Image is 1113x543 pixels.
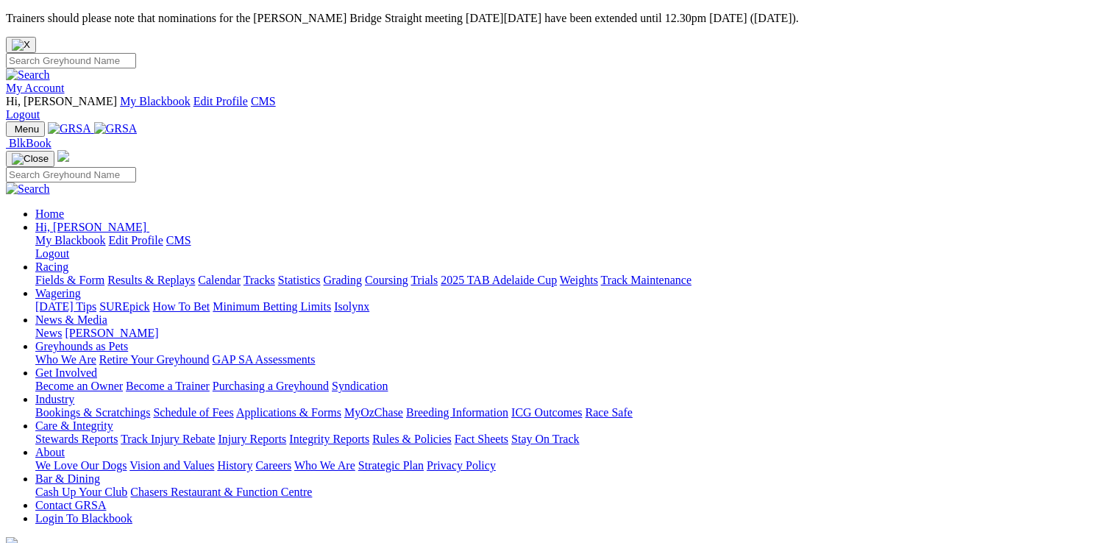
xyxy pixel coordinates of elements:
[35,247,69,260] a: Logout
[129,459,214,472] a: Vision and Values
[35,221,146,233] span: Hi, [PERSON_NAME]
[35,472,100,485] a: Bar & Dining
[35,486,1107,499] div: Bar & Dining
[35,433,118,445] a: Stewards Reports
[35,300,96,313] a: [DATE] Tips
[35,459,127,472] a: We Love Our Dogs
[121,433,215,445] a: Track Injury Rebate
[130,486,312,498] a: Chasers Restaurant & Function Centre
[6,137,51,149] a: BlkBook
[6,53,136,68] input: Search
[35,327,62,339] a: News
[6,182,50,196] img: Search
[120,95,191,107] a: My Blackbook
[35,260,68,273] a: Racing
[255,459,291,472] a: Careers
[35,300,1107,313] div: Wagering
[153,300,210,313] a: How To Bet
[35,486,127,498] a: Cash Up Your Club
[217,459,252,472] a: History
[35,380,1107,393] div: Get Involved
[213,300,331,313] a: Minimum Betting Limits
[15,124,39,135] span: Menu
[365,274,408,286] a: Coursing
[406,406,508,419] a: Breeding Information
[35,327,1107,340] div: News & Media
[218,433,286,445] a: Injury Reports
[35,234,1107,260] div: Hi, [PERSON_NAME]
[560,274,598,286] a: Weights
[94,122,138,135] img: GRSA
[601,274,691,286] a: Track Maintenance
[9,137,51,149] span: BlkBook
[99,353,210,366] a: Retire Your Greyhound
[35,419,113,432] a: Care & Integrity
[35,499,106,511] a: Contact GRSA
[35,313,107,326] a: News & Media
[6,121,45,137] button: Toggle navigation
[35,380,123,392] a: Become an Owner
[511,406,582,419] a: ICG Outcomes
[166,234,191,246] a: CMS
[48,122,91,135] img: GRSA
[193,95,248,107] a: Edit Profile
[153,406,233,419] a: Schedule of Fees
[35,446,65,458] a: About
[6,108,40,121] a: Logout
[35,287,81,299] a: Wagering
[294,459,355,472] a: Who We Are
[12,39,30,51] img: X
[410,274,438,286] a: Trials
[109,234,163,246] a: Edit Profile
[35,221,149,233] a: Hi, [PERSON_NAME]
[441,274,557,286] a: 2025 TAB Adelaide Cup
[6,151,54,167] button: Toggle navigation
[511,433,579,445] a: Stay On Track
[6,12,1107,25] p: Trainers should please note that nominations for the [PERSON_NAME] Bridge Straight meeting [DATE]...
[35,393,74,405] a: Industry
[251,95,276,107] a: CMS
[455,433,508,445] a: Fact Sheets
[35,406,1107,419] div: Industry
[236,406,341,419] a: Applications & Forms
[6,95,1107,121] div: My Account
[289,433,369,445] a: Integrity Reports
[278,274,321,286] a: Statistics
[324,274,362,286] a: Grading
[213,353,316,366] a: GAP SA Assessments
[358,459,424,472] a: Strategic Plan
[126,380,210,392] a: Become a Trainer
[57,150,69,162] img: logo-grsa-white.png
[372,433,452,445] a: Rules & Policies
[427,459,496,472] a: Privacy Policy
[107,274,195,286] a: Results & Replays
[213,380,329,392] a: Purchasing a Greyhound
[65,327,158,339] a: [PERSON_NAME]
[35,234,106,246] a: My Blackbook
[6,37,36,53] button: Close
[35,433,1107,446] div: Care & Integrity
[35,207,64,220] a: Home
[35,353,96,366] a: Who We Are
[35,274,1107,287] div: Racing
[332,380,388,392] a: Syndication
[35,512,132,525] a: Login To Blackbook
[35,459,1107,472] div: About
[243,274,275,286] a: Tracks
[35,366,97,379] a: Get Involved
[99,300,149,313] a: SUREpick
[35,340,128,352] a: Greyhounds as Pets
[334,300,369,313] a: Isolynx
[6,82,65,94] a: My Account
[6,95,117,107] span: Hi, [PERSON_NAME]
[6,68,50,82] img: Search
[6,167,136,182] input: Search
[35,353,1107,366] div: Greyhounds as Pets
[198,274,241,286] a: Calendar
[585,406,632,419] a: Race Safe
[12,153,49,165] img: Close
[35,274,104,286] a: Fields & Form
[35,406,150,419] a: Bookings & Scratchings
[344,406,403,419] a: MyOzChase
